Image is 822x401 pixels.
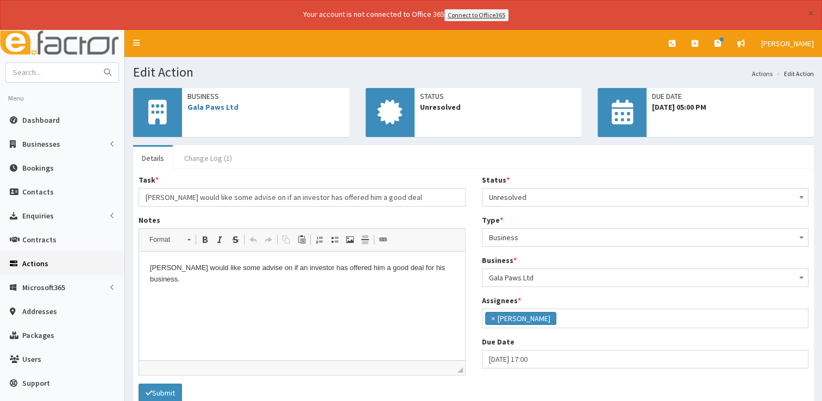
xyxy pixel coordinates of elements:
span: Business [489,230,802,245]
span: Drag to resize [457,367,463,373]
span: Businesses [22,139,60,149]
span: Contacts [22,187,54,197]
span: Format [144,233,182,247]
input: Search... [6,63,97,82]
iframe: Rich Text Editor, notes [139,252,465,360]
a: Redo (Ctrl+Y) [261,233,276,247]
a: Details [133,147,173,170]
a: Change Log (1) [175,147,241,170]
label: Due Date [482,336,514,347]
a: Paste (Ctrl+V) [294,233,309,247]
a: Insert Horizontal Line [357,233,373,247]
a: Format [143,232,196,247]
span: [DATE] 05:00 PM [652,102,808,112]
a: Actions [752,69,773,78]
span: Gala Paws Ltd [489,270,802,285]
a: Strike Through [228,233,243,247]
a: [PERSON_NAME] [753,30,822,57]
span: Status [420,91,576,102]
span: Dashboard [22,115,60,125]
span: Support [22,378,50,388]
a: Link (Ctrl+L) [375,233,391,247]
span: Business [187,91,344,102]
label: Assignees [482,295,521,306]
a: Insert/Remove Numbered List [312,233,327,247]
li: Edit Action [774,69,814,78]
h1: Edit Action [133,65,814,79]
button: × [808,8,814,19]
div: Your account is not connected to Office 365 [88,9,724,21]
span: Unresolved [420,102,576,112]
a: Insert/Remove Bulleted List [327,233,342,247]
span: Unresolved [489,190,802,205]
span: Enquiries [22,211,54,221]
a: Undo (Ctrl+Z) [246,233,261,247]
label: Type [482,215,503,225]
a: Italic (Ctrl+I) [212,233,228,247]
span: × [491,313,495,324]
span: Gala Paws Ltd [482,268,809,287]
a: Copy (Ctrl+C) [279,233,294,247]
span: Business [482,228,809,247]
li: Paul Slade [485,312,556,325]
a: Bold (Ctrl+B) [197,233,212,247]
label: Notes [139,215,160,225]
span: Actions [22,259,48,268]
span: Due Date [652,91,808,102]
span: Unresolved [482,188,809,206]
label: Task [139,174,159,185]
span: Packages [22,330,54,340]
label: Business [482,255,517,266]
span: [PERSON_NAME] [761,39,814,48]
span: Contracts [22,235,57,245]
span: Microsoft365 [22,283,65,292]
label: Status [482,174,510,185]
span: Bookings [22,163,54,173]
span: Users [22,354,41,364]
span: Addresses [22,306,57,316]
a: Gala Paws Ltd [187,102,239,112]
a: Image [342,233,357,247]
a: Connect to Office365 [444,9,509,21]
